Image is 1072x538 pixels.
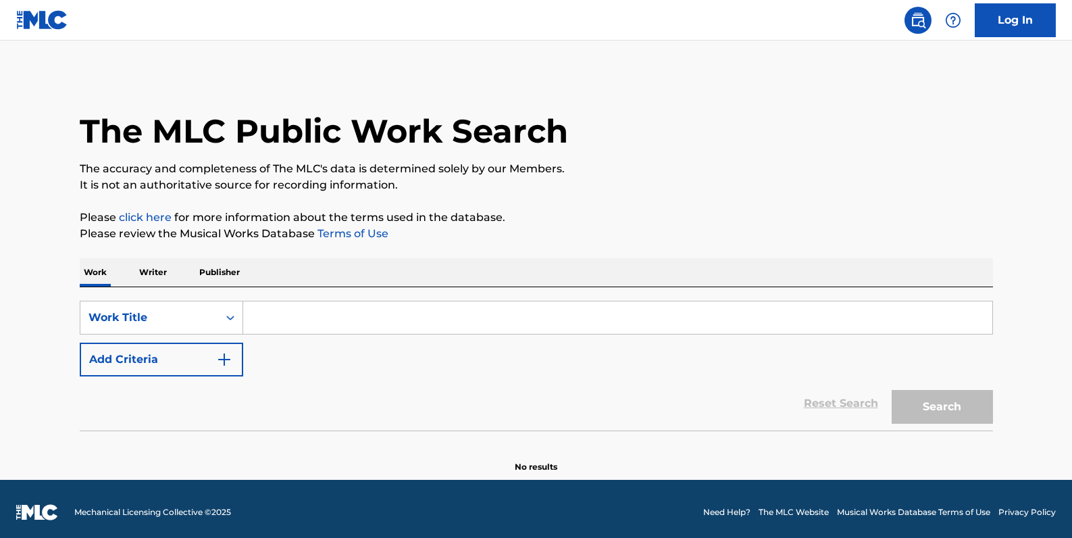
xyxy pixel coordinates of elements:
span: Mechanical Licensing Collective © 2025 [74,506,231,518]
img: help [945,12,961,28]
a: Privacy Policy [998,506,1056,518]
img: 9d2ae6d4665cec9f34b9.svg [216,351,232,368]
a: Terms of Use [315,227,388,240]
p: Please for more information about the terms used in the database. [80,210,993,226]
a: The MLC Website [759,506,829,518]
p: Publisher [195,258,244,287]
button: Add Criteria [80,343,243,376]
form: Search Form [80,301,993,431]
a: Musical Works Database Terms of Use [837,506,990,518]
a: Need Help? [703,506,750,518]
p: Work [80,258,111,287]
img: MLC Logo [16,10,68,30]
img: search [910,12,926,28]
a: Log In [975,3,1056,37]
img: logo [16,504,58,520]
div: Help [940,7,967,34]
a: Public Search [904,7,931,34]
div: Work Title [88,310,210,326]
p: It is not an authoritative source for recording information. [80,177,993,193]
iframe: Chat Widget [1004,473,1072,538]
p: The accuracy and completeness of The MLC's data is determined solely by our Members. [80,161,993,177]
p: No results [515,445,557,473]
p: Please review the Musical Works Database [80,226,993,242]
p: Writer [135,258,171,287]
h1: The MLC Public Work Search [80,111,568,151]
a: click here [119,211,172,224]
